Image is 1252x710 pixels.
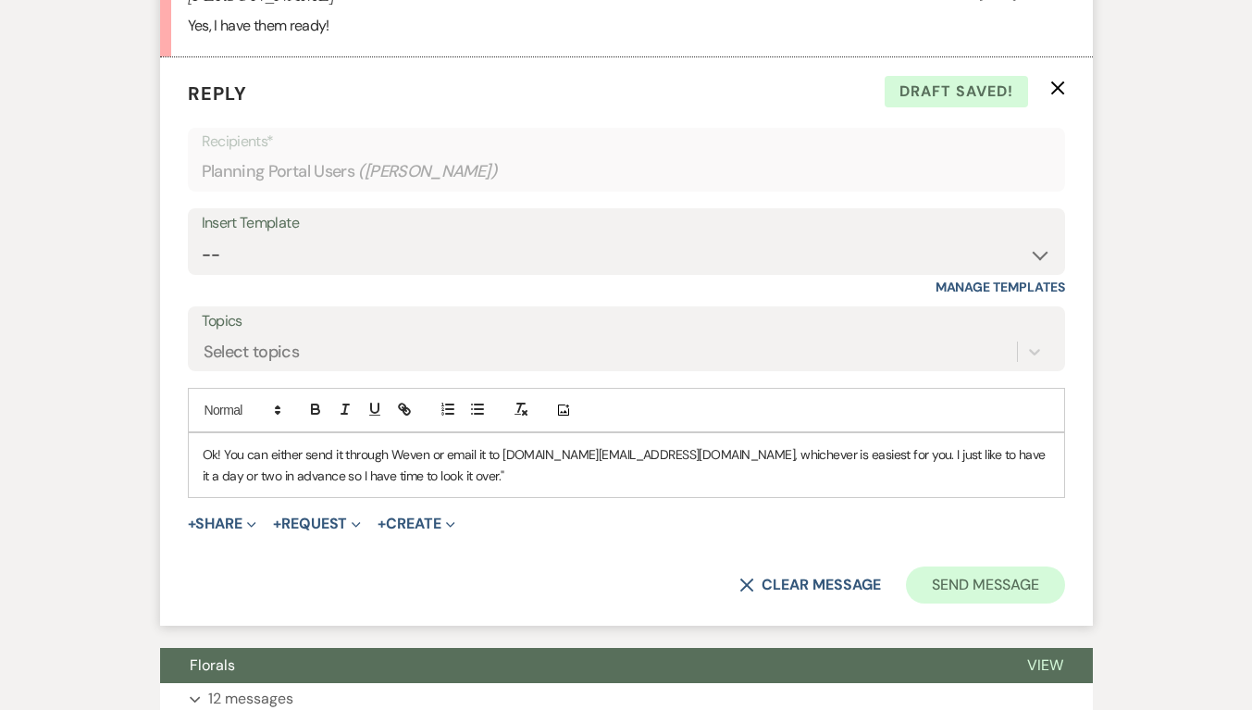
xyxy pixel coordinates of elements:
div: Planning Portal Users [202,154,1051,190]
span: Reply [188,81,247,106]
span: Draft saved! [885,76,1028,107]
p: Yes, I have them ready! [188,14,1065,38]
button: Send Message [906,567,1064,604]
p: Recipients* [202,130,1051,154]
button: Florals [160,648,998,683]
button: View [998,648,1093,683]
label: Topics [202,308,1051,335]
span: + [188,517,196,531]
button: Share [188,517,257,531]
span: + [378,517,386,531]
button: Clear message [739,578,880,592]
div: Select topics [204,340,300,365]
p: Ok! You can either send it through Weven or email it to [DOMAIN_NAME][EMAIL_ADDRESS][DOMAIN_NAME]... [203,444,1050,486]
span: ( [PERSON_NAME] ) [358,159,497,184]
span: + [273,517,281,531]
span: Florals [190,655,235,675]
div: Insert Template [202,210,1051,237]
button: Request [273,517,361,531]
button: Create [378,517,454,531]
a: Manage Templates [936,279,1065,295]
span: View [1027,655,1063,675]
